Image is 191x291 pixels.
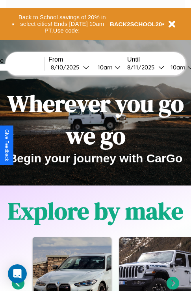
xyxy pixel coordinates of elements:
[51,64,83,71] div: 8 / 10 / 2025
[94,64,115,71] div: 10am
[48,63,91,71] button: 8/10/2025
[48,56,123,63] label: From
[91,63,123,71] button: 10am
[127,64,158,71] div: 8 / 11 / 2025
[167,64,187,71] div: 10am
[110,21,162,27] b: BACK2SCHOOL20
[4,129,9,161] div: Give Feedback
[8,195,183,227] h1: Explore by make
[8,264,27,283] div: Open Intercom Messenger
[15,12,110,36] button: Back to School savings of 20% in select cities! Ends [DATE] 10am PT.Use code:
